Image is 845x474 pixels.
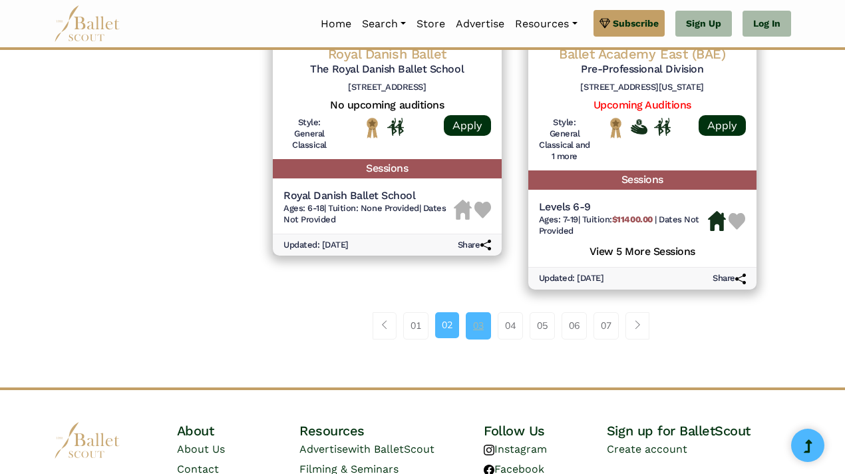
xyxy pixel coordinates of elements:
a: Apply [444,115,491,136]
a: Home [315,10,357,38]
h6: [STREET_ADDRESS][US_STATE] [539,82,747,93]
img: Heart [474,202,491,218]
h4: About [177,422,300,439]
a: Instagram [484,443,547,455]
nav: Page navigation example [373,312,657,339]
h5: Sessions [273,159,502,178]
span: Ages: 7-19 [539,214,578,224]
h6: Style: General Classical and 1 more [539,117,591,162]
a: 06 [562,312,587,339]
a: 02 [435,312,459,338]
span: Ages: 6-18 [283,203,324,213]
span: with BalletScout [348,443,434,455]
a: About Us [177,443,225,455]
img: Housing Unavailable [454,200,472,220]
h4: Resources [299,422,484,439]
img: National [364,117,381,138]
img: In Person [654,118,671,135]
a: 03 [466,312,491,339]
h6: [STREET_ADDRESS] [283,82,491,93]
h4: Follow Us [484,422,607,439]
a: Upcoming Auditions [593,99,691,111]
img: Offers Financial Aid [631,119,647,134]
img: Heart [729,213,745,230]
a: Apply [699,115,746,136]
h6: Style: General Classical [283,117,335,151]
img: Housing Available [708,211,726,231]
img: In Person [387,118,404,135]
img: National [607,117,624,138]
span: Dates Not Provided [539,214,699,236]
h6: Share [713,273,746,284]
h6: | | [539,214,709,237]
h5: The Royal Danish Ballet School [283,63,491,77]
a: 07 [593,312,619,339]
h6: | | [283,203,454,226]
a: Log In [743,11,791,37]
img: logo [54,422,120,459]
a: 01 [403,312,428,339]
h4: Royal Danish Ballet [283,45,491,63]
span: Tuition: None Provided [328,203,419,213]
a: Subscribe [593,10,665,37]
b: $11400.00 [612,214,653,224]
img: gem.svg [599,16,610,31]
h5: No upcoming auditions [283,99,491,113]
span: Dates Not Provided [283,203,446,224]
h4: Ballet Academy East (BAE) [539,45,747,63]
a: Advertise [450,10,510,38]
a: Store [411,10,450,38]
a: Advertisewith BalletScout [299,443,434,455]
h6: Share [458,240,491,251]
a: 04 [498,312,523,339]
span: Tuition: [582,214,655,224]
h4: Sign up for BalletScout [607,422,791,439]
h5: View 5 More Sessions [539,242,747,259]
h6: Updated: [DATE] [539,273,604,284]
h5: Sessions [528,170,757,190]
img: instagram logo [484,445,494,455]
a: Sign Up [675,11,732,37]
h5: Pre-Professional Division [539,63,747,77]
span: Subscribe [613,16,659,31]
h6: Updated: [DATE] [283,240,349,251]
a: Search [357,10,411,38]
a: 05 [530,312,555,339]
h5: Royal Danish Ballet School [283,189,454,203]
a: Create account [607,443,687,455]
a: Resources [510,10,582,38]
h5: Levels 6-9 [539,200,709,214]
